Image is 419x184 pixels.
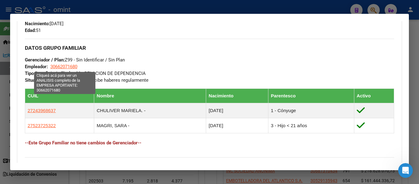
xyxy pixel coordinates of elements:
[94,89,206,103] th: Nombre
[50,64,77,69] span: 30662071680
[25,71,76,76] strong: Tipo Beneficiario Titular:
[25,28,41,33] span: 51
[25,28,36,33] strong: Edad:
[25,21,50,26] strong: Nacimiento:
[25,77,83,83] strong: Situacion de Revista Titular:
[268,103,354,118] td: 1 - Cónyuge
[94,103,206,118] td: CHULIVER MARIELA. -
[25,57,65,63] strong: Gerenciador / Plan:
[28,108,56,113] span: 27243968637
[28,123,56,128] span: 27523725322
[25,57,125,63] span: Z99 - Sin Identificar / Sin Plan
[206,89,268,103] th: Nacimiento
[268,118,354,133] td: 3 - Hijo < 21 años
[25,77,148,83] span: 0 - Recibe haberes regularmente
[398,163,413,178] iframe: Intercom live chat
[206,118,268,133] td: [DATE]
[25,139,394,146] h4: --Este Grupo Familiar no tiene cambios de Gerenciador--
[25,89,94,103] th: CUIL
[268,89,354,103] th: Parentesco
[25,64,48,69] strong: Empleador:
[206,103,268,118] td: [DATE]
[25,45,394,51] h3: DATOS GRUPO FAMILIAR
[354,89,394,103] th: Activo
[94,118,206,133] td: MAGRI, SARA -
[25,21,63,26] span: [DATE]
[25,71,146,76] span: 00 - RELACION DE DEPENDENCIA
